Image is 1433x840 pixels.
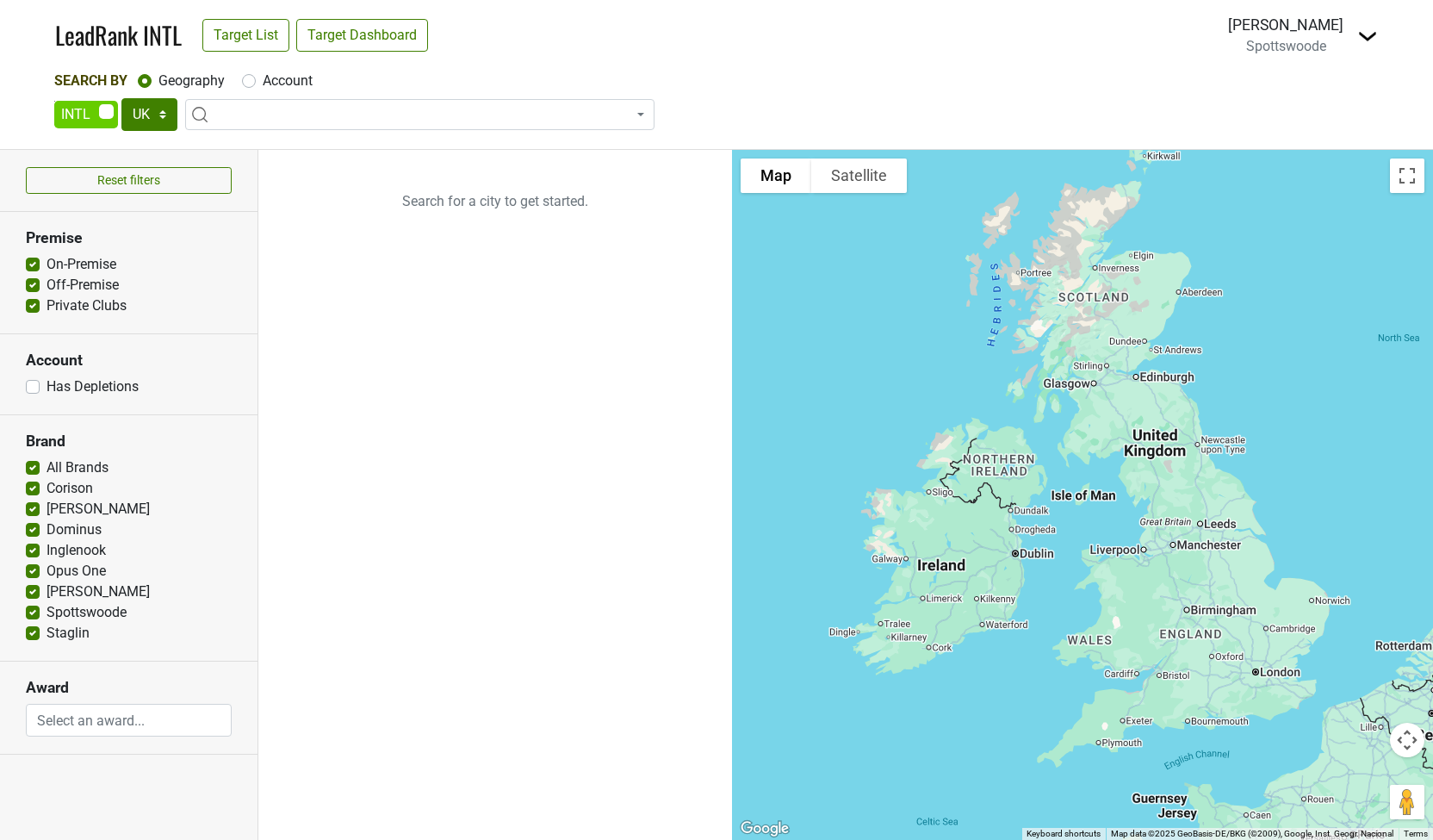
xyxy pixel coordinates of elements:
[47,499,150,520] label: [PERSON_NAME]
[26,167,232,194] button: Reset filters
[47,254,116,275] label: On-Premise
[1404,829,1428,838] a: Terms (opens in new tab)
[47,540,106,561] label: Inglenook
[54,72,127,89] span: Search By
[1228,14,1343,36] div: [PERSON_NAME]
[27,704,232,737] input: Select an award...
[263,71,313,91] label: Account
[47,561,106,582] label: Opus One
[736,818,793,840] img: Google
[26,432,232,451] h3: Brand
[47,520,102,540] label: Dominus
[1027,828,1101,840] button: Keyboard shortcuts
[741,159,811,193] button: Show street map
[47,376,139,397] label: Has Depletions
[811,159,907,193] button: Show satellite imagery
[47,457,109,478] label: All Brands
[1357,26,1378,47] img: Dropdown Menu
[26,352,232,370] h3: Account
[47,296,127,316] label: Private Clubs
[47,602,127,623] label: Spottswoode
[47,582,150,602] label: [PERSON_NAME]
[1390,785,1424,819] button: Drag Pegman onto the map to open Street View
[258,150,732,253] p: Search for a city to get started.
[47,623,90,644] label: Staglin
[1246,38,1326,54] span: Spottswoode
[1111,829,1393,838] span: Map data ©2025 GeoBasis-DE/BKG (©2009), Google, Inst. Geogr. Nacional
[736,818,793,840] a: Open this area in Google Maps (opens a new window)
[26,679,232,697] h3: Award
[55,17,182,53] a: LeadRank INTL
[47,275,119,296] label: Off-Premise
[1390,723,1424,757] button: Map camera controls
[158,71,225,91] label: Geography
[202,19,289,52] a: Target List
[26,229,232,247] h3: Premise
[47,478,93,499] label: Corison
[1390,159,1424,193] button: Toggle fullscreen view
[296,19,428,52] a: Target Dashboard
